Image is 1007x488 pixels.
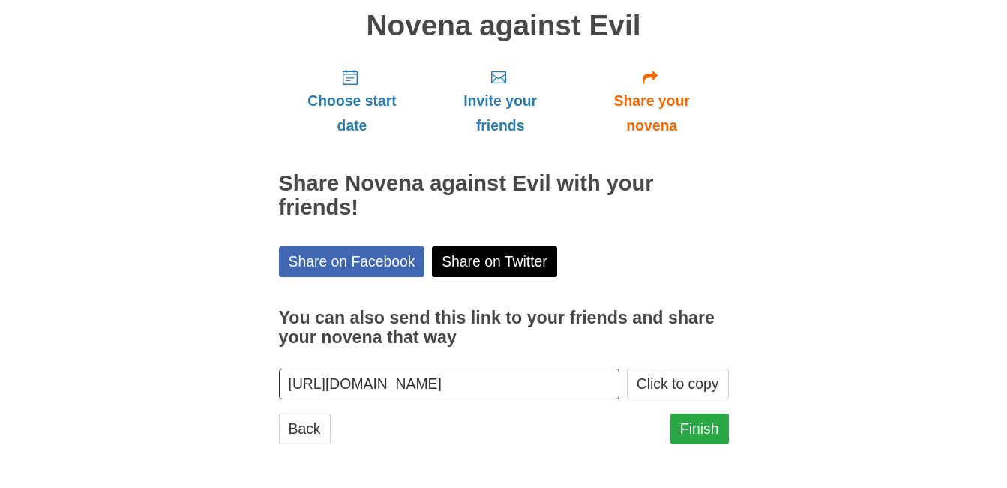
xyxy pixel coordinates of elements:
[294,89,411,138] span: Choose start date
[575,56,729,146] a: Share your novena
[279,414,331,444] a: Back
[279,56,426,146] a: Choose start date
[590,89,714,138] span: Share your novena
[425,56,574,146] a: Invite your friends
[279,309,729,347] h3: You can also send this link to your friends and share your novena that way
[432,246,557,277] a: Share on Twitter
[279,172,729,220] h2: Share Novena against Evil with your friends!
[670,414,729,444] a: Finish
[627,369,729,399] button: Click to copy
[440,89,559,138] span: Invite your friends
[279,10,729,42] h1: Novena against Evil
[279,246,425,277] a: Share on Facebook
